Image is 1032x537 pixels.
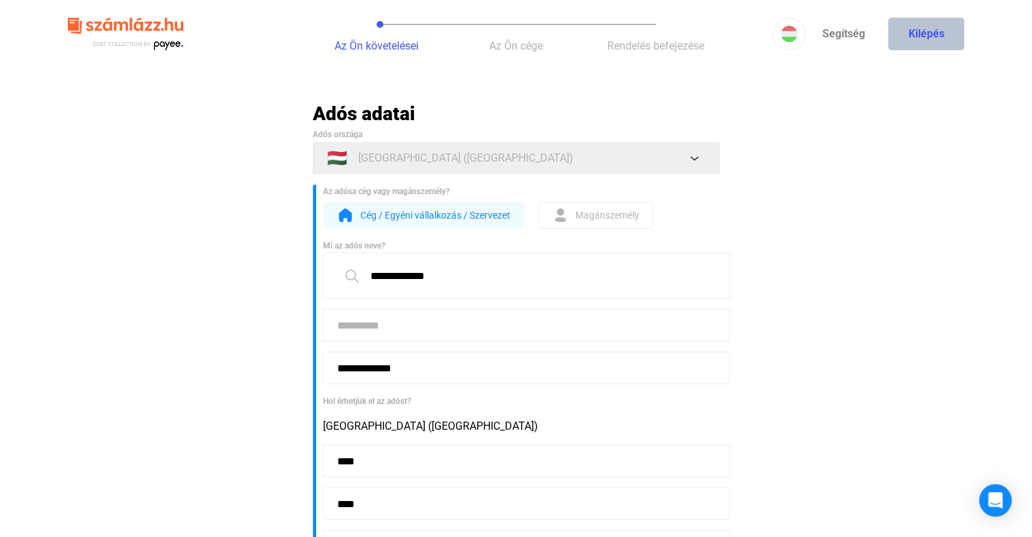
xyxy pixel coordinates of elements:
div: Mi az adós neve? [323,239,720,253]
span: Az Ön követelései [335,39,419,52]
span: Magánszemély [575,207,639,223]
a: Segítség [805,18,881,50]
button: form-indMagánszemély [538,202,653,229]
button: form-orgCég / Egyéni vállalkozás / Szervezet [323,202,524,229]
img: HU [781,26,797,42]
span: [GEOGRAPHIC_DATA] ([GEOGRAPHIC_DATA]) [358,150,573,166]
span: Rendelés befejezése [607,39,704,52]
span: Cég / Egyéni vállalkozás / Szervezet [360,207,510,223]
div: Open Intercom Messenger [979,484,1012,517]
div: [GEOGRAPHIC_DATA] ([GEOGRAPHIC_DATA]) [323,418,720,434]
h2: Adós adatai [313,102,720,126]
span: Adós országa [313,130,362,139]
img: szamlazzhu-logo [68,12,183,56]
img: form-org [337,207,353,223]
span: Az Ön cége [489,39,543,52]
button: Kilépés [888,18,964,50]
button: 🇭🇺[GEOGRAPHIC_DATA] ([GEOGRAPHIC_DATA]) [313,142,720,174]
div: Az adósa cég vagy magánszemély? [323,185,720,198]
span: 🇭🇺 [327,150,347,166]
img: form-ind [552,207,569,223]
button: HU [773,18,805,50]
div: Hol érhetjük el az adóst? [323,394,720,408]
